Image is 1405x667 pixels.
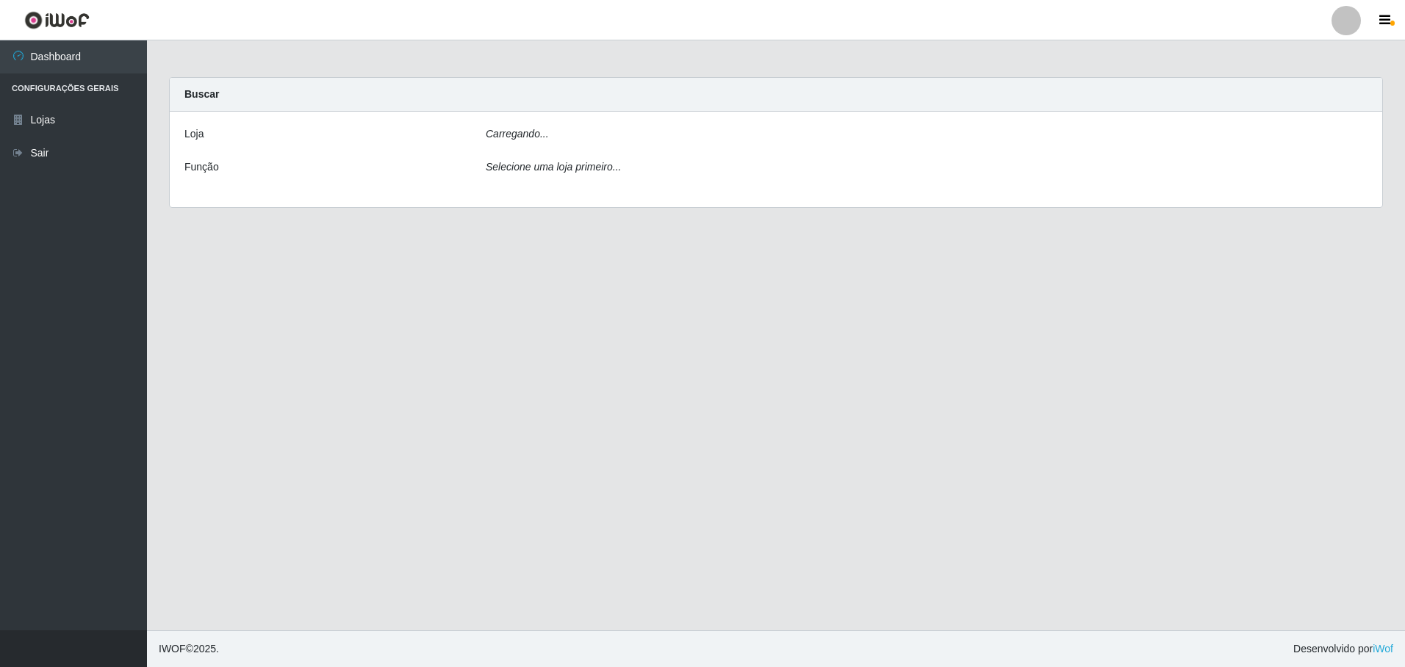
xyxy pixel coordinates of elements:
[159,643,186,655] span: IWOF
[184,159,219,175] label: Função
[486,161,621,173] i: Selecione uma loja primeiro...
[184,126,204,142] label: Loja
[486,128,549,140] i: Carregando...
[24,11,90,29] img: CoreUI Logo
[1293,641,1393,657] span: Desenvolvido por
[1373,643,1393,655] a: iWof
[184,88,219,100] strong: Buscar
[159,641,219,657] span: © 2025 .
